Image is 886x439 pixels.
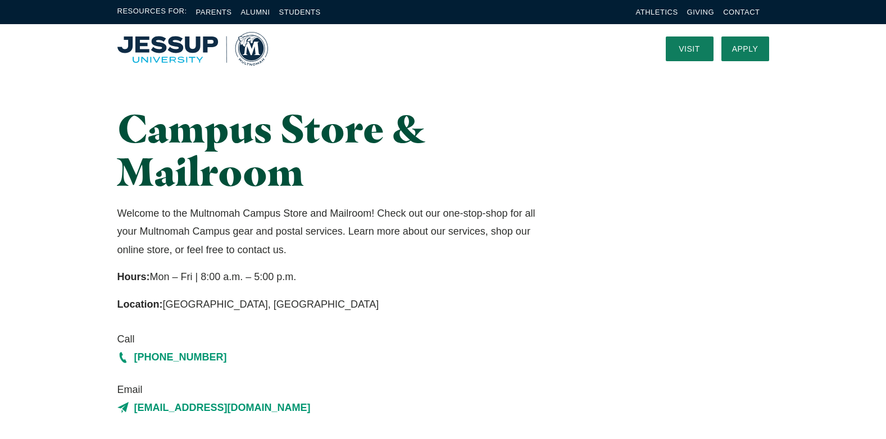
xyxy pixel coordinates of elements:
[687,8,715,16] a: Giving
[240,8,270,16] a: Alumni
[117,204,545,259] p: Welcome to the Multnomah Campus Store and Mailroom! Check out our one-stop-shop for all your Mult...
[117,107,545,193] h1: Campus Store & Mailroom
[723,8,760,16] a: Contact
[117,330,545,348] span: Call
[117,299,163,310] strong: Location:
[636,8,678,16] a: Athletics
[117,6,187,19] span: Resources For:
[117,381,545,399] span: Email
[117,268,545,286] p: Mon – Fri | 8:00 a.m. – 5:00 p.m.
[279,8,321,16] a: Students
[117,348,545,366] a: [PHONE_NUMBER]
[117,399,545,417] a: [EMAIL_ADDRESS][DOMAIN_NAME]
[196,8,232,16] a: Parents
[721,36,769,61] a: Apply
[666,36,714,61] a: Visit
[117,32,268,66] img: Multnomah University Logo
[117,32,268,66] a: Home
[117,271,150,282] strong: Hours:
[117,295,545,313] p: [GEOGRAPHIC_DATA], [GEOGRAPHIC_DATA]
